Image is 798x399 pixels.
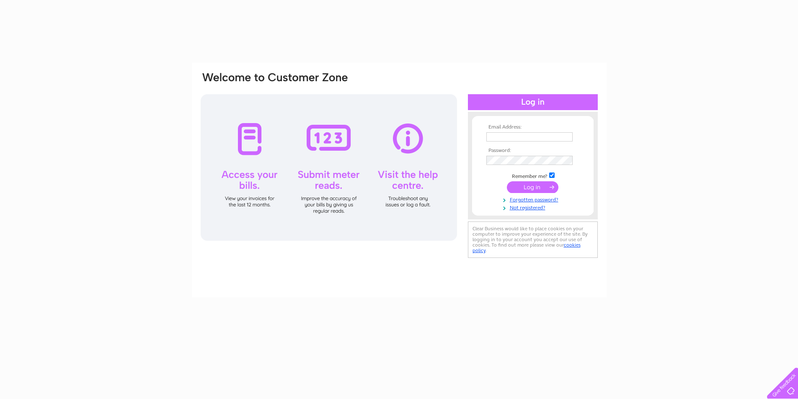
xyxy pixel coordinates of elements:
[484,148,581,154] th: Password:
[486,203,581,211] a: Not registered?
[473,242,581,253] a: cookies policy
[468,221,598,258] div: Clear Business would like to place cookies on your computer to improve your experience of the sit...
[484,171,581,180] td: Remember me?
[484,124,581,130] th: Email Address:
[507,181,558,193] input: Submit
[486,195,581,203] a: Forgotten password?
